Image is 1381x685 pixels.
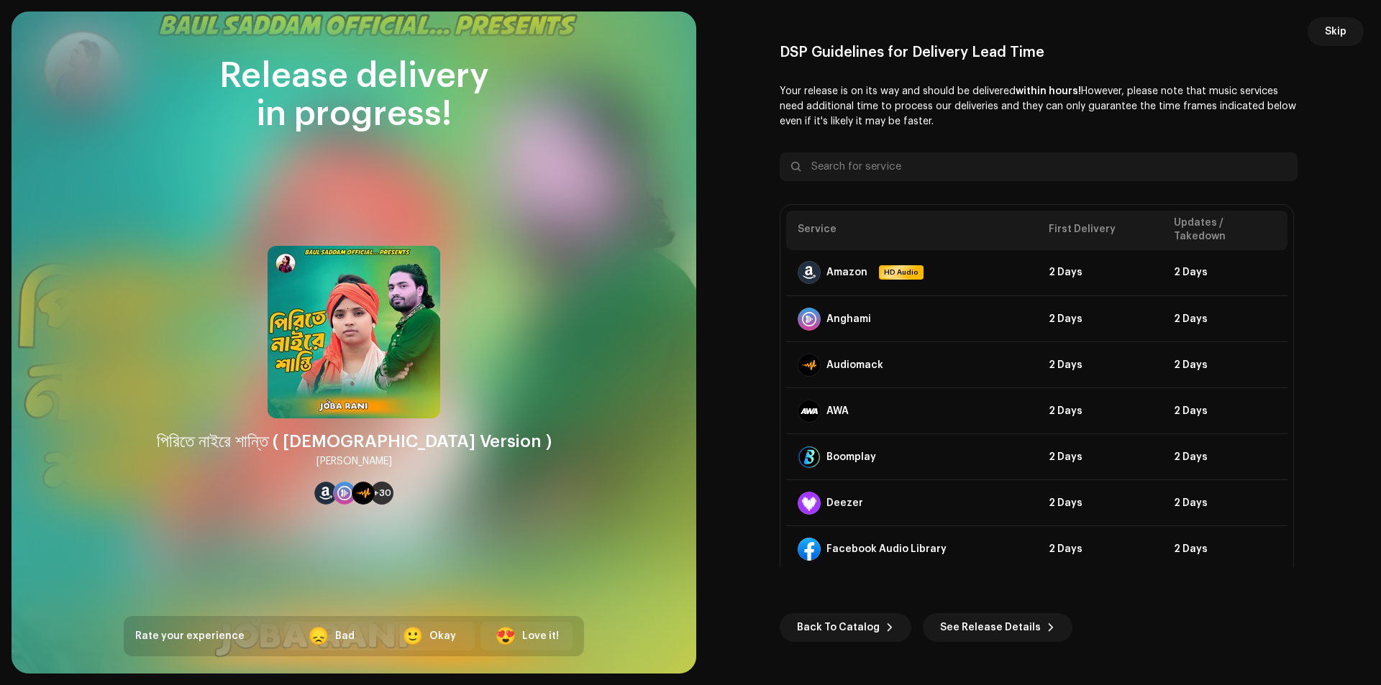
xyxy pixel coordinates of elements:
button: See Release Details [923,613,1072,642]
div: Audiomack [826,359,883,371]
span: Back To Catalog [797,613,880,642]
th: First Delivery [1037,211,1162,250]
div: Boomplay [826,451,876,463]
button: Back To Catalog [780,613,911,642]
div: 😍 [495,627,516,645]
th: Service [786,211,1037,250]
span: See Release Details [940,613,1041,642]
td: 2 Days [1037,434,1162,480]
div: 😞 [308,627,329,645]
img: e05f6554-69cb-4be2-9175-cb5e65eac3f2 [268,246,440,418]
span: HD Audio [880,267,922,278]
div: 🙂 [402,627,424,645]
div: Deezer [826,497,863,509]
td: 2 Days [1162,434,1287,480]
div: AWA [826,405,849,417]
div: Bad [335,629,355,644]
div: [PERSON_NAME] [316,453,392,470]
b: within hours! [1016,86,1081,96]
td: 2 Days [1162,250,1287,296]
td: 2 Days [1162,342,1287,388]
div: Amazon [826,267,867,278]
span: Skip [1325,17,1346,46]
div: Okay [429,629,456,644]
span: Rate your experience [135,631,245,641]
input: Search for service [780,152,1298,181]
button: Skip [1308,17,1364,46]
td: 2 Days [1162,526,1287,572]
p: Your release is on its way and should be delivered However, please note that music services need ... [780,84,1298,129]
td: 2 Days [1162,296,1287,342]
td: 2 Days [1037,296,1162,342]
div: DSP Guidelines for Delivery Lead Time [780,44,1298,61]
td: 2 Days [1037,480,1162,526]
span: +30 [373,487,391,499]
div: Facebook Audio Library [826,543,947,555]
td: 2 Days [1037,342,1162,388]
div: Love it! [522,629,559,644]
td: 2 Days [1162,388,1287,434]
div: Release delivery in progress! [124,58,584,134]
th: Updates / Takedown [1162,211,1287,250]
div: পিরিতে নাইরে শান্তি ( [DEMOGRAPHIC_DATA] Version ) [157,430,552,453]
td: 2 Days [1162,480,1287,526]
div: Anghami [826,313,871,325]
td: 2 Days [1037,388,1162,434]
td: 2 Days [1037,526,1162,572]
td: 2 Days [1037,250,1162,296]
